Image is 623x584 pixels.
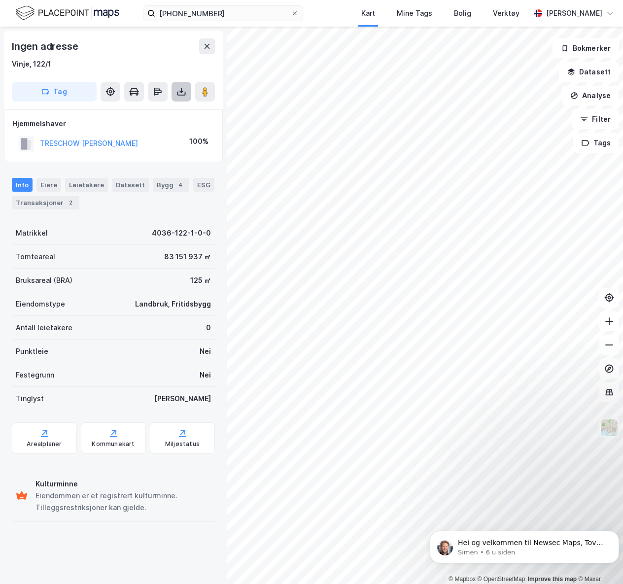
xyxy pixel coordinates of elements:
[546,7,602,19] div: [PERSON_NAME]
[36,178,61,192] div: Eiere
[200,345,211,357] div: Nei
[16,227,48,239] div: Matrikkel
[206,322,211,334] div: 0
[449,576,476,583] a: Mapbox
[152,227,211,239] div: 4036-122-1-0-0
[16,275,72,286] div: Bruksareal (BRA)
[92,440,135,448] div: Kommunekart
[16,345,48,357] div: Punktleie
[562,86,619,105] button: Analyse
[65,178,108,192] div: Leietakere
[16,298,65,310] div: Eiendomstype
[164,251,211,263] div: 83 151 937 ㎡
[361,7,375,19] div: Kart
[193,178,214,192] div: ESG
[200,369,211,381] div: Nei
[16,322,72,334] div: Antall leietakere
[165,440,200,448] div: Miljøstatus
[112,178,149,192] div: Datasett
[35,478,211,490] div: Kulturminne
[190,275,211,286] div: 125 ㎡
[154,393,211,405] div: [PERSON_NAME]
[135,298,211,310] div: Landbruk, Fritidsbygg
[189,136,208,147] div: 100%
[12,82,97,102] button: Tag
[553,38,619,58] button: Bokmerker
[454,7,471,19] div: Bolig
[397,7,432,19] div: Mine Tags
[16,4,119,22] img: logo.f888ab2527a4732fd821a326f86c7f29.svg
[66,198,75,207] div: 2
[35,490,211,514] div: Eiendommen er et registrert kulturminne. Tilleggsrestriksjoner kan gjelde.
[572,109,619,129] button: Filter
[155,6,291,21] input: Søk på adresse, matrikkel, gårdeiere, leietakere eller personer
[528,576,577,583] a: Improve this map
[12,38,80,54] div: Ingen adresse
[16,393,44,405] div: Tinglyst
[16,251,55,263] div: Tomteareal
[153,178,189,192] div: Bygg
[16,369,54,381] div: Festegrunn
[12,196,79,209] div: Transaksjoner
[426,510,623,579] iframe: Intercom notifications melding
[478,576,525,583] a: OpenStreetMap
[12,118,214,130] div: Hjemmelshaver
[573,133,619,153] button: Tags
[559,62,619,82] button: Datasett
[27,440,62,448] div: Arealplaner
[175,180,185,190] div: 4
[12,178,33,192] div: Info
[12,58,51,70] div: Vinje, 122/1
[493,7,519,19] div: Verktøy
[600,418,619,437] img: Z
